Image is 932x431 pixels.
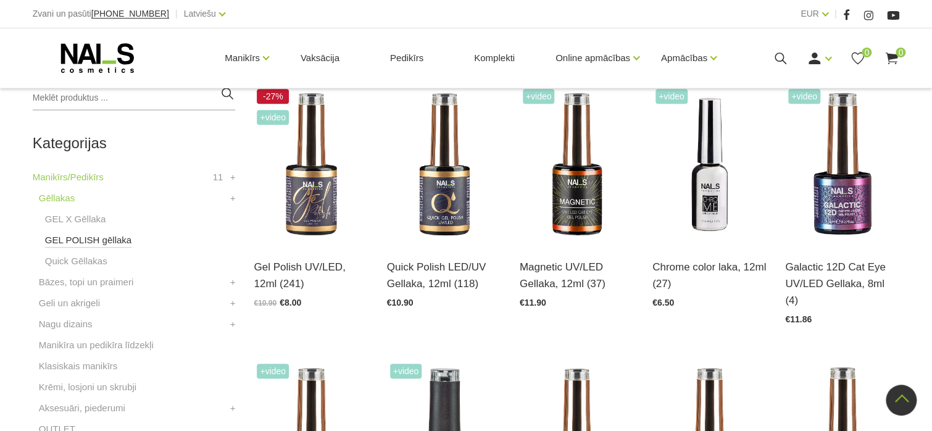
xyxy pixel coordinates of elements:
[39,191,75,206] a: Gēllakas
[387,86,501,243] img: Ātri, ērti un vienkārši!Intensīvi pigmentēta gellaka, kas perfekti klājas arī vienā slānī, tādā v...
[213,170,223,185] span: 11
[45,254,107,269] a: Quick Gēllakas
[464,28,525,88] a: Komplekti
[39,380,136,395] a: Krēmi, losjoni un skrubji
[45,233,131,248] a: GEL POLISH gēllaka
[39,317,93,332] a: Nagu dizains
[175,6,178,22] span: |
[387,259,501,292] a: Quick Polish LED/UV Gellaka, 12ml (118)
[523,89,555,104] span: +Video
[230,191,236,206] a: +
[862,48,872,57] span: 0
[33,170,104,185] a: Manikīrs/Pedikīrs
[33,6,169,22] div: Zvani un pasūti
[834,6,837,22] span: |
[184,6,216,21] a: Latviešu
[230,275,236,290] a: +
[39,275,133,290] a: Bāzes, topi un praimeri
[520,86,634,243] img: Ilgnoturīga gellaka, kas sastāv no metāla mikrodaļiņām, kuras īpaša magnēta ietekmē var pārvērst ...
[655,89,688,104] span: +Video
[257,89,289,104] span: -27%
[788,89,820,104] span: +Video
[39,401,125,416] a: Aksesuāri, piederumi
[91,9,169,19] a: [PHONE_NUMBER]
[280,298,301,308] span: €8.00
[254,299,277,308] span: €10.90
[652,298,674,308] span: €6.50
[785,259,899,309] a: Galactic 12D Cat Eye UV/LED Gellaka, 8ml (4)
[387,298,414,308] span: €10.90
[380,28,433,88] a: Pedikīrs
[39,296,100,311] a: Geli un akrigeli
[850,51,865,66] a: 0
[291,28,349,88] a: Vaksācija
[896,48,905,57] span: 0
[884,51,899,66] a: 0
[801,6,819,21] a: EUR
[254,86,368,243] img: Ilgnoturīga, intensīvi pigmentēta gellaka. Viegli klājas, lieliski žūst, nesaraujas, neatkāpjas n...
[39,338,154,353] a: Manikīra un pedikīra līdzekļi
[520,259,634,292] a: Magnetic UV/LED Gellaka, 12ml (37)
[45,212,106,227] a: GEL X Gēllaka
[230,401,236,416] a: +
[652,86,767,243] img: Paredzēta hromēta jeb spoguļspīduma efekta veidošanai uz pilnas naga plātnes vai atsevišķiem diza...
[230,296,236,311] a: +
[257,364,289,379] span: +Video
[661,33,707,83] a: Apmācības
[555,33,630,83] a: Online apmācības
[33,86,236,111] input: Meklēt produktus ...
[785,314,812,324] span: €11.86
[390,364,422,379] span: +Video
[39,359,118,374] a: Klasiskais manikīrs
[257,110,289,125] span: +Video
[520,298,546,308] span: €11.90
[254,259,368,292] a: Gel Polish UV/LED, 12ml (241)
[33,135,236,151] h2: Kategorijas
[652,259,767,292] a: Chrome color laka, 12ml (27)
[230,170,236,185] a: +
[225,33,260,83] a: Manikīrs
[785,86,899,243] img: Daudzdimensionāla magnētiskā gellaka, kas satur smalkas, atstarojošas hroma daļiņas. Ar īpaša mag...
[230,317,236,332] a: +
